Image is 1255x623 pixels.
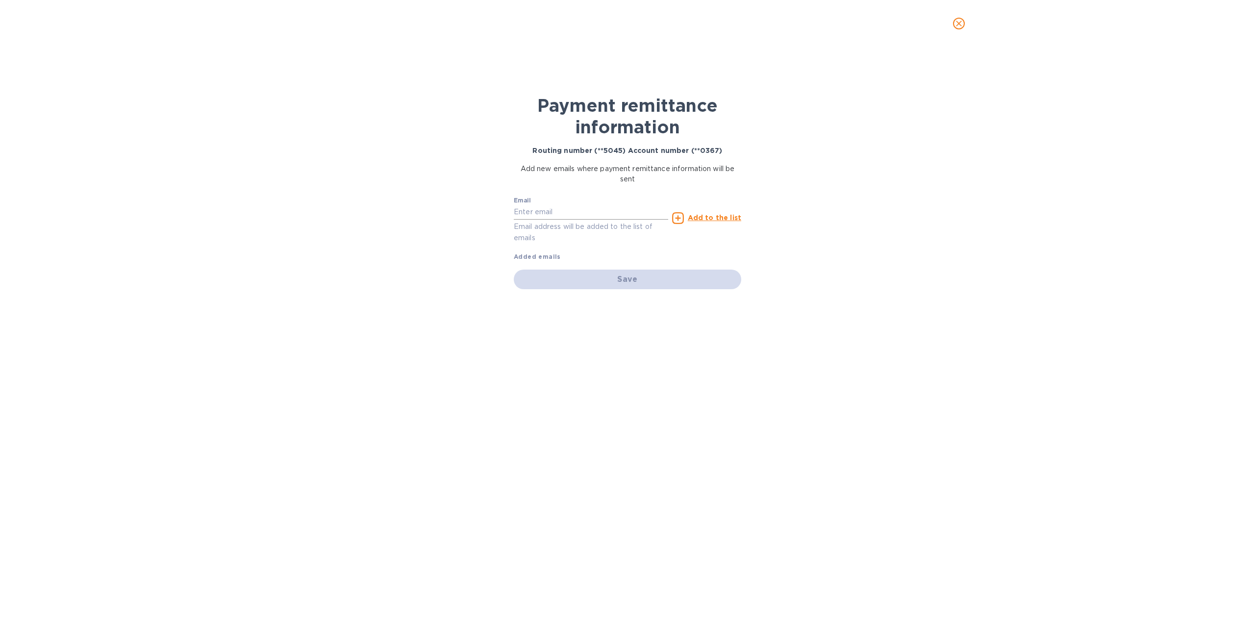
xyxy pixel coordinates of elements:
b: Routing number (**5045) Account number (**0367) [532,147,722,154]
u: Add to the list [688,214,741,222]
b: Payment remittance information [537,95,718,138]
b: Added emails [514,253,561,260]
p: Add new emails where payment remittance information will be sent [514,164,741,184]
label: Email [514,198,531,203]
input: Enter email [514,205,668,220]
button: close [947,12,971,35]
p: Email address will be added to the list of emails [514,221,668,244]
